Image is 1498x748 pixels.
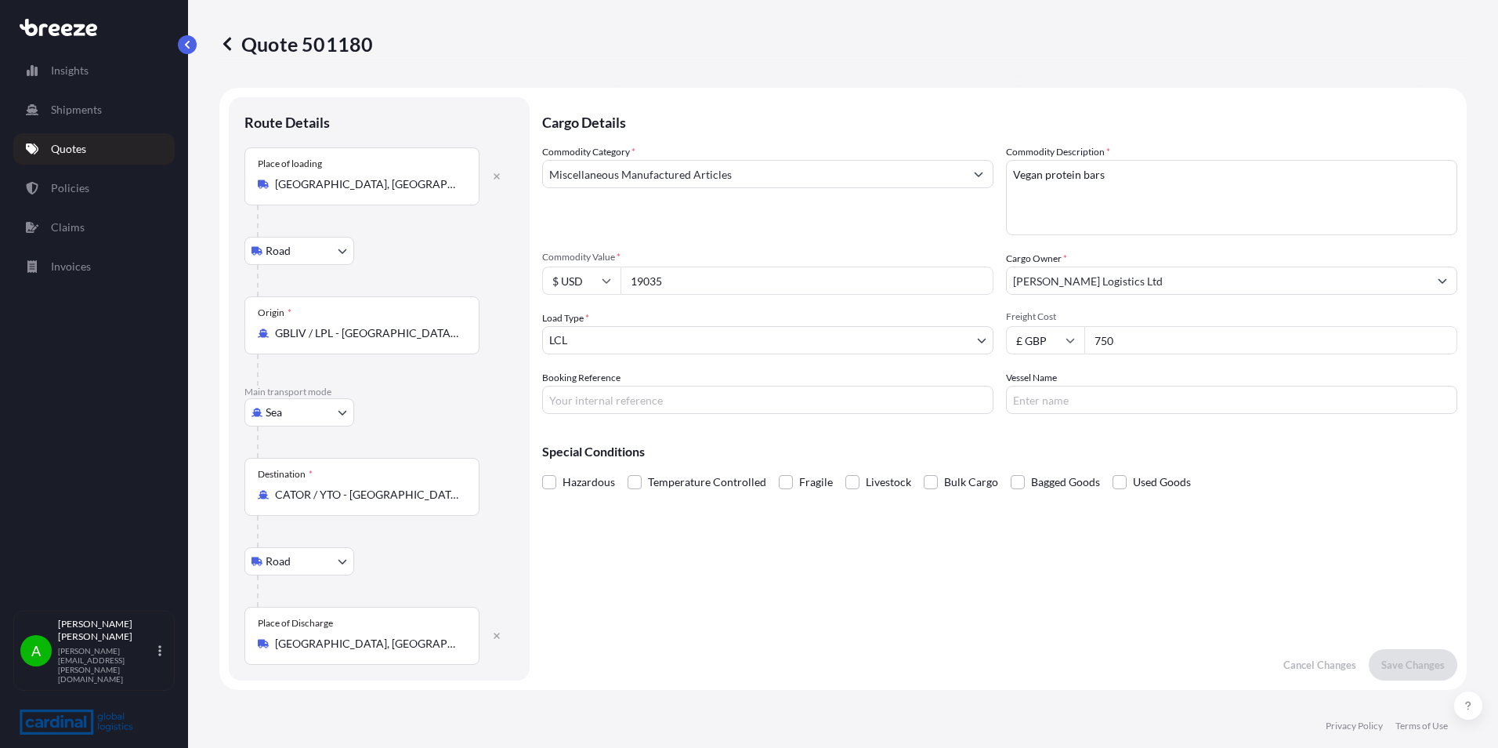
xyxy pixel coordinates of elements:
p: Save Changes [1381,657,1445,673]
span: Road [266,243,291,259]
span: Fragile [799,470,833,494]
button: Show suggestions [1428,267,1456,295]
p: Quotes [51,141,86,157]
input: Origin [275,325,460,341]
p: Cargo Details [542,97,1457,144]
input: Enter name [1006,386,1457,414]
span: Bagged Goods [1031,470,1100,494]
p: [PERSON_NAME][EMAIL_ADDRESS][PERSON_NAME][DOMAIN_NAME] [58,646,155,684]
input: Full name [1007,267,1428,295]
span: Bulk Cargo [944,470,998,494]
span: LCL [549,332,567,348]
p: Shipments [51,102,102,118]
span: Livestock [866,470,911,494]
input: Place of loading [275,176,460,192]
button: Save Changes [1369,649,1457,681]
button: Select transport [244,398,354,427]
a: Shipments [13,94,175,125]
a: Insights [13,55,175,86]
p: Policies [51,180,89,196]
p: Invoices [51,259,91,274]
label: Vessel Name [1006,370,1057,386]
input: Select a commodity type [543,160,964,188]
label: Cargo Owner [1006,251,1067,267]
textarea: Vegan protein bars [1006,160,1457,235]
input: Enter amount [1084,326,1457,354]
img: organization-logo [20,710,133,735]
label: Commodity Description [1006,144,1110,160]
span: A [31,643,41,659]
a: Claims [13,212,175,243]
div: Destination [258,468,313,481]
p: Route Details [244,113,330,132]
div: Place of Discharge [258,617,333,630]
input: Your internal reference [542,386,993,414]
div: Origin [258,307,291,319]
p: Claims [51,220,85,235]
input: Destination [275,487,460,503]
span: Sea [266,405,282,420]
input: Place of Discharge [275,636,460,652]
button: Cancel Changes [1271,649,1369,681]
span: Temperature Controlled [648,470,766,494]
button: Select transport [244,547,354,576]
span: Freight Cost [1006,310,1457,323]
label: Commodity Category [542,144,635,160]
a: Quotes [13,133,175,165]
p: Cancel Changes [1283,657,1356,673]
button: Select transport [244,237,354,265]
a: Privacy Policy [1326,720,1383,732]
p: [PERSON_NAME] [PERSON_NAME] [58,618,155,643]
span: Commodity Value [542,251,993,263]
a: Policies [13,172,175,204]
label: Booking Reference [542,370,621,386]
p: Quote 501180 [219,31,373,56]
input: Type amount [621,267,993,295]
button: LCL [542,326,993,354]
span: Road [266,554,291,569]
a: Terms of Use [1395,720,1448,732]
p: Main transport mode [244,386,514,398]
span: Hazardous [563,470,615,494]
p: Special Conditions [542,445,1457,458]
button: Show suggestions [964,160,993,188]
span: Load Type [542,310,589,326]
div: Place of loading [258,158,322,170]
a: Invoices [13,251,175,282]
p: Insights [51,63,89,78]
span: Used Goods [1133,470,1191,494]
